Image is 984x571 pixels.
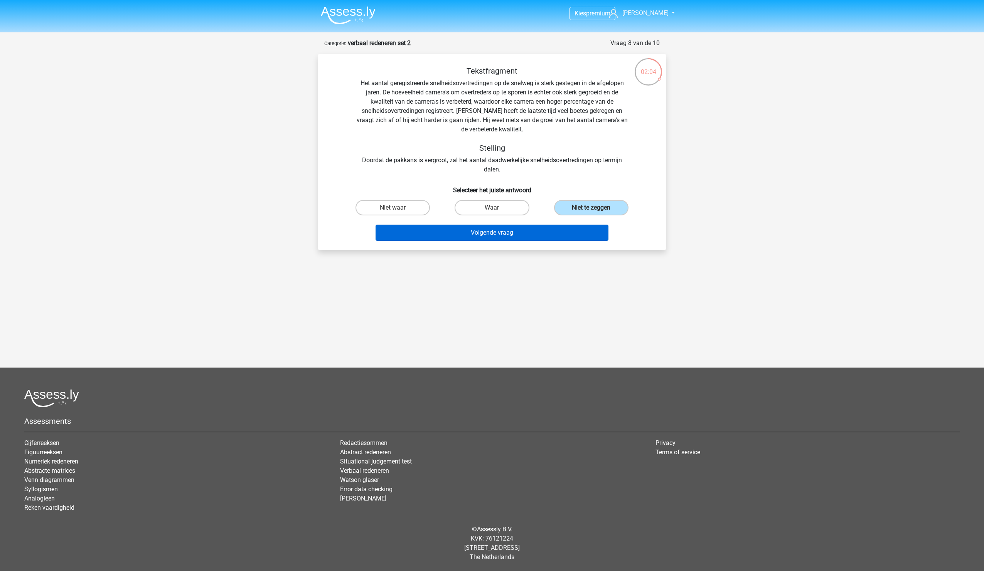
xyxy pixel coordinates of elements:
[477,526,512,533] a: Assessly B.V.
[355,66,629,76] h5: Tekstfragment
[24,476,74,484] a: Venn diagrammen
[376,225,609,241] button: Volgende vraag
[634,57,663,77] div: 02:04
[24,389,79,407] img: Assessly logo
[655,439,676,447] a: Privacy
[586,10,610,17] span: premium
[340,439,388,447] a: Redactiesommen
[321,6,376,24] img: Assessly
[455,200,529,215] label: Waar
[24,439,59,447] a: Cijferreeksen
[610,39,660,48] div: Vraag 8 van de 10
[622,9,669,17] span: [PERSON_NAME]
[324,40,346,46] small: Categorie:
[340,467,389,474] a: Verbaal redeneren
[24,495,55,502] a: Analogieen
[655,448,700,456] a: Terms of service
[575,10,586,17] span: Kies
[606,8,669,18] a: [PERSON_NAME]
[24,416,960,426] h5: Assessments
[24,485,58,493] a: Syllogismen
[24,448,62,456] a: Figuurreeksen
[554,200,628,215] label: Niet te zeggen
[355,143,629,153] h5: Stelling
[340,485,393,493] a: Error data checking
[340,448,391,456] a: Abstract redeneren
[330,180,654,194] h6: Selecteer het juiste antwoord
[24,458,78,465] a: Numeriek redeneren
[24,467,75,474] a: Abstracte matrices
[348,39,411,47] strong: verbaal redeneren set 2
[570,8,615,18] a: Kiespremium
[340,458,412,465] a: Situational judgement test
[340,476,379,484] a: Watson glaser
[19,519,965,568] div: © KVK: 76121224 [STREET_ADDRESS] The Netherlands
[330,66,654,174] div: Het aantal geregistreerde snelheidsovertredingen op de snelweg is sterk gestegen in de afgelopen ...
[356,200,430,215] label: Niet waar
[340,495,386,502] a: [PERSON_NAME]
[24,504,74,511] a: Reken vaardigheid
